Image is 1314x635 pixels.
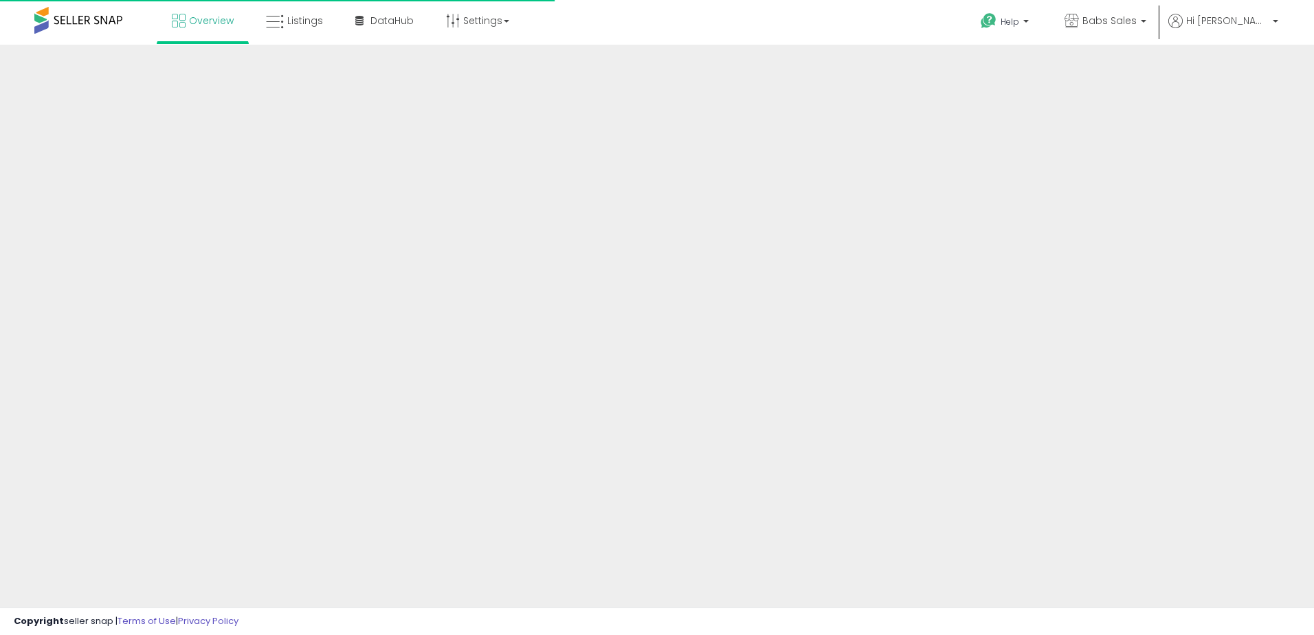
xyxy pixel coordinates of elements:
span: Help [1001,16,1019,27]
a: Help [970,2,1043,45]
span: Listings [287,14,323,27]
a: Terms of Use [118,614,176,627]
span: Hi [PERSON_NAME] [1186,14,1269,27]
span: Overview [189,14,234,27]
a: Hi [PERSON_NAME] [1168,14,1278,45]
span: DataHub [370,14,414,27]
span: Babs Sales [1082,14,1137,27]
strong: Copyright [14,614,64,627]
i: Get Help [980,12,997,30]
a: Privacy Policy [178,614,238,627]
